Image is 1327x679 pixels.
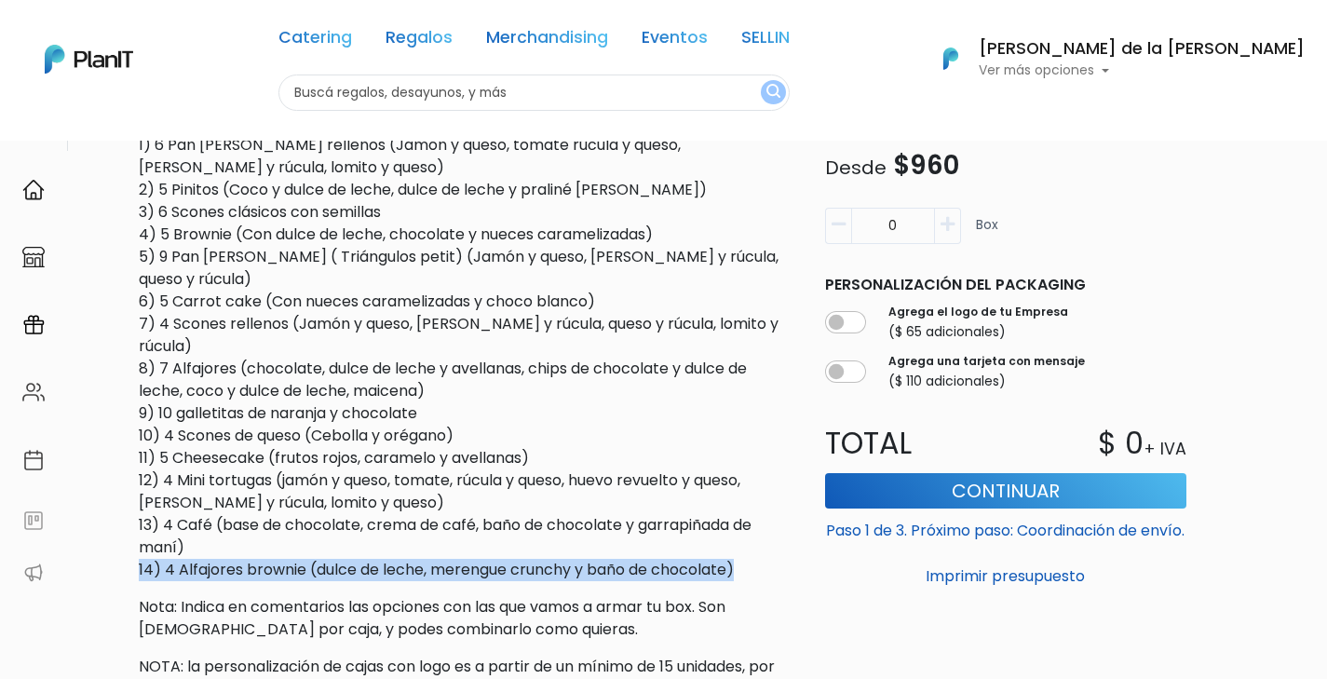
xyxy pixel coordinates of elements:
p: Paso 1 de 3. Próximo paso: Coordinación de envío. [825,512,1186,542]
img: feedback-78b5a0c8f98aac82b08bfc38622c3050aee476f2c9584af64705fc4e61158814.svg [22,509,45,532]
div: ¿Necesitás ayuda? [96,18,268,54]
a: Regalos [386,30,453,52]
a: SELLIN [741,30,790,52]
p: ($ 65 adicionales) [888,322,1068,342]
img: marketplace-4ceaa7011d94191e9ded77b95e3339b90024bf715f7c57f8cf31f2d8c509eaba.svg [22,246,45,268]
span: $960 [893,147,959,183]
img: PlanIt Logo [930,38,971,79]
a: Merchandising [486,30,608,52]
p: $ 0 [1098,421,1144,466]
img: campaigns-02234683943229c281be62815700db0a1741e53638e28bf9629b52c665b00959.svg [22,314,45,336]
img: PlanIt Logo [45,45,133,74]
a: Eventos [642,30,708,52]
img: people-662611757002400ad9ed0e3c099ab2801c6687ba6c219adb57efc949bc21e19d.svg [22,381,45,403]
p: Total [814,421,1006,466]
img: home-e721727adea9d79c4d83392d1f703f7f8bce08238fde08b1acbfd93340b81755.svg [22,179,45,201]
button: Imprimir presupuesto [825,561,1186,592]
h6: [PERSON_NAME] de la [PERSON_NAME] [979,41,1305,58]
input: Buscá regalos, desayunos, y más [278,75,790,111]
img: search_button-432b6d5273f82d61273b3651a40e1bd1b912527efae98b1b7a1b2c0702e16a8d.svg [766,84,780,102]
img: partners-52edf745621dab592f3b2c58e3bca9d71375a7ef29c3b500c9f145b62cc070d4.svg [22,562,45,584]
label: Agrega una tarjeta con mensaje [888,353,1085,370]
p: Box [976,215,998,251]
p: Personalización del packaging [825,274,1186,296]
button: Continuar [825,473,1186,509]
p: 1) 6 Pan [PERSON_NAME] rellenos (Jamón y queso, tomate rúcula y queso, [PERSON_NAME] y rúcula, lo... [139,134,788,581]
p: Ver más opciones [979,64,1305,77]
p: + IVA [1144,437,1186,461]
img: calendar-87d922413cdce8b2cf7b7f5f62616a5cf9e4887200fb71536465627b3292af00.svg [22,449,45,471]
button: PlanIt Logo [PERSON_NAME] de la [PERSON_NAME] Ver más opciones [919,34,1305,83]
span: Desde [825,155,887,181]
p: Nota: Indica en comentarios las opciones con las que vamos a armar tu box. Son [DEMOGRAPHIC_DATA]... [139,596,788,641]
a: Catering [278,30,352,52]
label: Agrega el logo de tu Empresa [888,304,1068,320]
p: ($ 110 adicionales) [888,372,1085,391]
